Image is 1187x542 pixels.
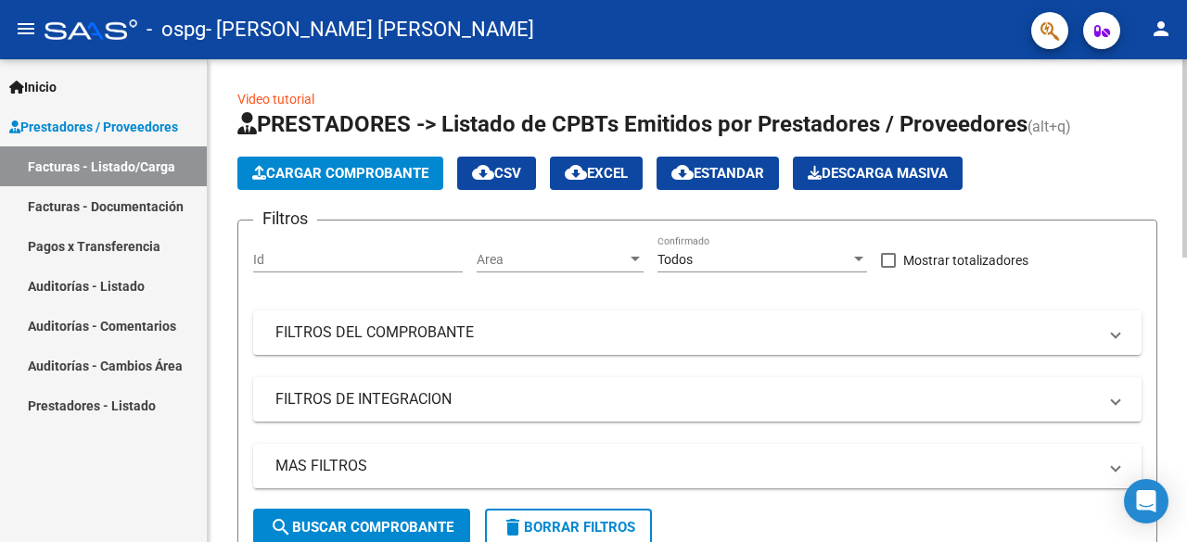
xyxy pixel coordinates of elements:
[1124,479,1168,523] div: Open Intercom Messenger
[270,516,292,538] mat-icon: search
[9,77,57,97] span: Inicio
[565,161,587,183] mat-icon: cloud_download
[270,519,453,536] span: Buscar Comprobante
[472,161,494,183] mat-icon: cloud_download
[237,111,1027,137] span: PRESTADORES -> Listado de CPBTs Emitidos por Prestadores / Proveedores
[253,444,1142,488] mat-expansion-panel-header: MAS FILTROS
[565,165,628,182] span: EXCEL
[477,252,627,268] span: Area
[1150,18,1172,40] mat-icon: person
[808,165,948,182] span: Descarga Masiva
[657,157,779,190] button: Estandar
[275,456,1097,476] mat-panel-title: MAS FILTROS
[457,157,536,190] button: CSV
[502,519,635,536] span: Borrar Filtros
[237,157,443,190] button: Cargar Comprobante
[252,165,428,182] span: Cargar Comprobante
[1027,118,1071,135] span: (alt+q)
[9,117,178,137] span: Prestadores / Proveedores
[206,9,534,50] span: - [PERSON_NAME] [PERSON_NAME]
[671,165,764,182] span: Estandar
[253,377,1142,422] mat-expansion-panel-header: FILTROS DE INTEGRACION
[793,157,963,190] app-download-masive: Descarga masiva de comprobantes (adjuntos)
[671,161,694,183] mat-icon: cloud_download
[15,18,37,40] mat-icon: menu
[253,206,317,232] h3: Filtros
[472,165,521,182] span: CSV
[903,249,1028,271] span: Mostrar totalizadores
[502,516,524,538] mat-icon: delete
[275,322,1097,343] mat-panel-title: FILTROS DEL COMPROBANTE
[275,389,1097,410] mat-panel-title: FILTROS DE INTEGRACION
[147,9,206,50] span: - ospg
[253,310,1142,355] mat-expansion-panel-header: FILTROS DEL COMPROBANTE
[793,157,963,190] button: Descarga Masiva
[550,157,643,190] button: EXCEL
[657,252,693,267] span: Todos
[237,92,314,107] a: Video tutorial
